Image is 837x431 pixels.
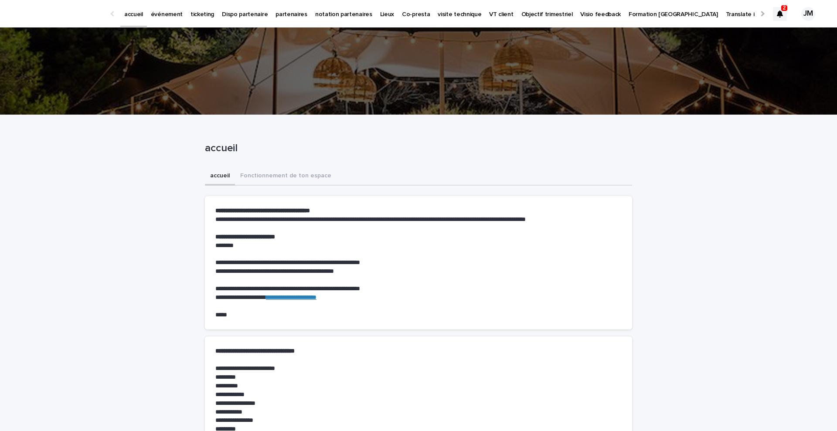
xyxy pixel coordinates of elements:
[235,167,337,186] button: Fonctionnement de ton espace
[205,142,629,155] p: accueil
[773,7,787,21] div: 2
[205,167,235,186] button: accueil
[783,5,786,11] p: 2
[17,5,102,23] img: Ls34BcGeRexTGTNfXpUC
[801,7,815,21] div: JM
